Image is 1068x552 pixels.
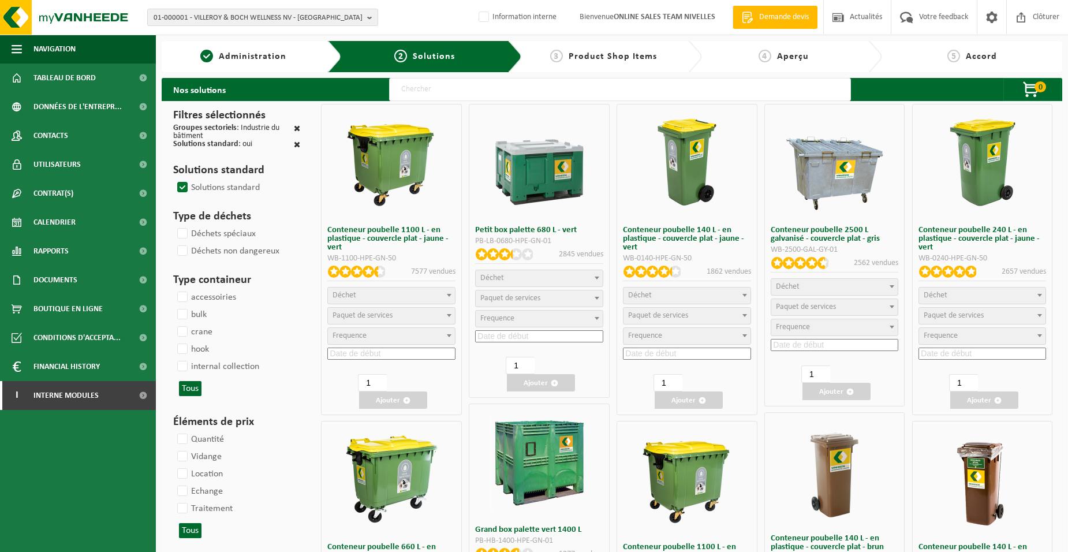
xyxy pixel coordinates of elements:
[175,225,256,243] label: Déchets spéciaux
[33,208,76,237] span: Calendrier
[179,523,201,538] button: Tous
[33,352,100,381] span: Financial History
[33,294,103,323] span: Boutique en ligne
[654,374,683,391] input: 1
[918,348,1046,360] input: Date de début
[33,266,77,294] span: Documents
[638,430,736,528] img: WB-1100-HPE-GN-51
[200,50,213,62] span: 1
[411,266,455,278] p: 7577 vendues
[147,9,378,26] button: 01-000001 - VILLEROY & BOCH WELLNESS NV - [GEOGRAPHIC_DATA]
[507,374,575,391] button: Ajouter
[707,266,751,278] p: 1862 vendues
[358,374,387,391] input: 1
[173,271,300,289] h3: Type containeur
[333,331,367,340] span: Frequence
[175,431,224,448] label: Quantité
[655,391,723,409] button: Ajouter
[949,374,979,391] input: 1
[175,306,207,323] label: bulk
[771,246,898,254] div: WB-2500-GAL-GY-01
[342,113,440,211] img: WB-1100-HPE-GN-50
[475,237,603,245] div: PB-LB-0680-HPE-GN-01
[559,248,603,260] p: 2845 vendues
[173,413,300,431] h3: Éléments de prix
[771,534,898,551] h3: Conteneur poubelle 140 L - en plastique - couvercle plat - brun
[476,9,557,26] label: Information interne
[638,113,736,211] img: WB-0140-HPE-GN-50
[569,52,657,61] span: Product Shop Items
[33,35,76,64] span: Navigation
[776,303,836,311] span: Paquet de services
[614,13,715,21] strong: ONLINE SALES TEAM NIVELLES
[33,237,69,266] span: Rapports
[179,381,201,396] button: Tous
[550,50,563,62] span: 3
[480,294,540,303] span: Paquet de services
[924,331,958,340] span: Frequence
[786,113,884,211] img: WB-2500-GAL-GY-01
[628,311,688,320] span: Paquet de services
[12,381,22,410] span: I
[1003,78,1061,101] button: 0
[918,255,1046,263] div: WB-0240-HPE-GN-50
[475,525,603,534] h3: Grand box palette vert 1400 L
[413,52,455,61] span: Solutions
[786,422,884,520] img: WB-0140-HPE-BN-01
[888,50,1056,64] a: 5Accord
[342,430,440,528] img: WB-0660-HPE-GN-50
[801,365,831,383] input: 1
[359,391,427,409] button: Ajouter
[776,282,800,291] span: Déchet
[162,78,237,101] h2: Nos solutions
[947,50,960,62] span: 5
[1002,266,1046,278] p: 2657 vendues
[167,50,319,64] a: 1Administration
[173,124,294,140] div: : Industrie du bâtiment
[480,314,514,323] span: Frequence
[173,140,252,150] div: : oui
[490,113,588,211] img: PB-LB-0680-HPE-GN-01
[327,255,455,263] div: WB-1100-HPE-GN-50
[33,179,73,208] span: Contrat(s)
[327,226,455,252] h3: Conteneur poubelle 1100 L - en plastique - couvercle plat - jaune - vert
[175,500,233,517] label: Traitement
[173,140,238,148] span: Solutions standard
[475,226,603,234] h3: Petit box palette 680 L - vert
[33,150,81,179] span: Utilisateurs
[490,413,588,511] img: PB-HB-1400-HPE-GN-01
[771,226,898,243] h3: Conteneur poubelle 2500 L galvanisé - couvercle plat - gris
[623,255,750,263] div: WB-0140-HPE-GN-50
[333,291,356,300] span: Déchet
[966,52,997,61] span: Accord
[175,289,236,306] label: accessoiries
[733,6,817,29] a: Demande devis
[175,465,223,483] label: Location
[950,391,1018,409] button: Ajouter
[33,323,121,352] span: Conditions d'accepta...
[327,348,455,360] input: Date de début
[350,50,499,64] a: 2Solutions
[628,331,662,340] span: Frequence
[802,383,871,400] button: Ajouter
[924,291,947,300] span: Déchet
[475,537,603,545] div: PB-HB-1400-HPE-GN-01
[933,430,1032,528] img: WB-0140-HPE-BN-06
[175,243,279,260] label: Déchets non dangereux
[33,64,96,92] span: Tableau de bord
[175,483,223,500] label: Echange
[1035,81,1046,92] span: 0
[918,226,1046,252] h3: Conteneur poubelle 240 L - en plastique - couvercle plat - jaune - vert
[173,162,300,179] h3: Solutions standard
[771,339,898,351] input: Date de début
[777,52,809,61] span: Aperçu
[924,311,984,320] span: Paquet de services
[528,50,679,64] a: 3Product Shop Items
[480,274,504,282] span: Déchet
[33,121,68,150] span: Contacts
[175,448,222,465] label: Vidange
[154,9,363,27] span: 01-000001 - VILLEROY & BOCH WELLNESS NV - [GEOGRAPHIC_DATA]
[175,323,212,341] label: crane
[776,323,810,331] span: Frequence
[475,330,603,342] input: Date de début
